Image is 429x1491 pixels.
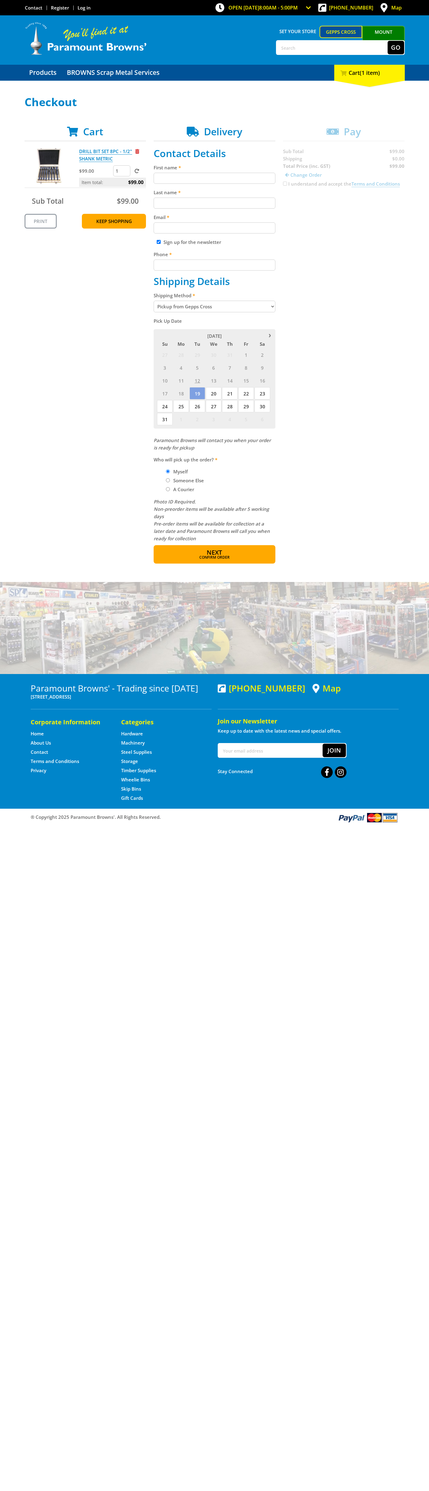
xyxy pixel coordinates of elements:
[173,387,189,399] span: 18
[121,730,143,737] a: Go to the Hardware page
[206,400,221,412] span: 27
[222,374,238,387] span: 14
[228,4,298,11] span: OPEN [DATE]
[222,340,238,348] span: Th
[337,812,399,823] img: PayPal, Mastercard, Visa accepted
[31,730,44,737] a: Go to the Home page
[166,478,170,482] input: Please select who will pick up the order.
[154,456,275,463] label: Who will pick up the order?
[121,749,152,755] a: Go to the Steel Supplies page
[30,148,67,184] img: DRILL BIT SET 8PC - 1/2" SHANK METRIC
[238,400,254,412] span: 29
[334,65,405,81] div: Cart
[79,178,146,187] p: Item total:
[154,189,275,196] label: Last name
[121,718,199,726] h5: Categories
[157,413,173,425] span: 31
[222,413,238,425] span: 4
[222,387,238,399] span: 21
[25,21,147,56] img: Paramount Browns'
[166,469,170,473] input: Please select who will pick up the order.
[222,349,238,361] span: 31
[157,361,173,374] span: 3
[121,740,145,746] a: Go to the Machinery page
[157,387,173,399] span: 17
[238,374,254,387] span: 15
[25,812,405,823] div: ® Copyright 2025 Paramount Browns'. All Rights Reserved.
[157,400,173,412] span: 24
[388,41,404,54] button: Go
[167,556,262,559] span: Confirm order
[255,413,270,425] span: 6
[190,387,205,399] span: 19
[62,65,164,81] a: Go to the BROWNS Scrap Metal Services page
[163,239,221,245] label: Sign up for the newsletter
[206,413,221,425] span: 3
[31,767,46,774] a: Go to the Privacy page
[190,400,205,412] span: 26
[117,196,139,206] span: $99.00
[190,361,205,374] span: 5
[320,26,362,38] a: Gepps Cross
[121,767,156,774] a: Go to the Timber Supplies page
[207,548,222,557] span: Next
[154,260,275,271] input: Please enter your telephone number.
[312,683,341,693] a: View a map of Gepps Cross location
[121,786,141,792] a: Go to the Skip Bins page
[206,361,221,374] span: 6
[171,466,190,477] label: Myself
[171,484,196,495] label: A Courier
[32,196,63,206] span: Sub Total
[154,214,275,221] label: Email
[25,5,42,11] a: Go to the Contact page
[154,437,271,451] em: Paramount Browns will contact you when your order is ready for pickup
[238,413,254,425] span: 5
[173,349,189,361] span: 28
[79,167,112,175] p: $99.00
[157,340,173,348] span: Su
[171,475,206,486] label: Someone Else
[31,758,79,765] a: Go to the Terms and Conditions page
[173,413,189,425] span: 1
[218,683,305,693] div: [PHONE_NUMBER]
[51,5,69,11] a: Go to the registration page
[173,340,189,348] span: Mo
[31,740,51,746] a: Go to the About Us page
[83,125,103,138] span: Cart
[218,717,399,726] h5: Join our Newsletter
[362,26,405,49] a: Mount [PERSON_NAME]
[166,487,170,491] input: Please select who will pick up the order.
[154,148,275,159] h2: Contact Details
[206,340,221,348] span: We
[218,727,399,734] p: Keep up to date with the latest news and special offers.
[190,413,205,425] span: 2
[154,164,275,171] label: First name
[31,683,212,693] h3: Paramount Browns' - Trading since [DATE]
[255,400,270,412] span: 30
[79,148,132,162] a: DRILL BIT SET 8PC - 1/2" SHANK METRIC
[173,400,189,412] span: 25
[154,317,275,325] label: Pick Up Date
[154,251,275,258] label: Phone
[154,301,275,312] select: Please select a shipping method.
[255,374,270,387] span: 16
[238,349,254,361] span: 1
[206,374,221,387] span: 13
[259,4,298,11] span: 8:00am - 5:00pm
[154,545,275,564] button: Next Confirm order
[255,340,270,348] span: Sa
[204,125,242,138] span: Delivery
[121,758,138,765] a: Go to the Storage page
[154,292,275,299] label: Shipping Method
[360,69,380,76] span: (1 item)
[78,5,91,11] a: Log in
[135,148,139,154] a: Remove from cart
[154,222,275,233] input: Please enter your email address.
[25,96,405,108] h1: Checkout
[238,387,254,399] span: 22
[190,349,205,361] span: 29
[190,374,205,387] span: 12
[157,349,173,361] span: 27
[238,361,254,374] span: 8
[206,349,221,361] span: 30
